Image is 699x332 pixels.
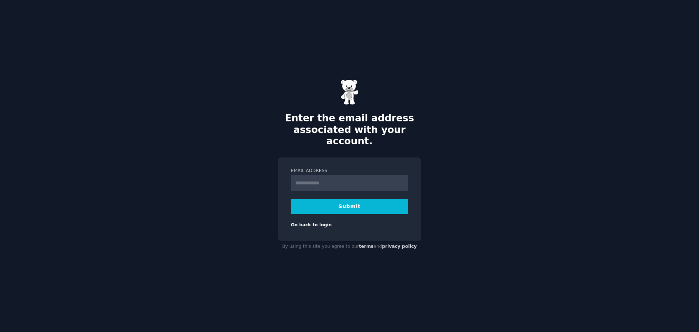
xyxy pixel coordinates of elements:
[359,244,374,249] a: terms
[278,113,421,147] h2: Enter the email address associated with your account.
[278,241,421,253] div: By using this site you agree to our and
[291,199,408,214] button: Submit
[291,168,408,174] label: Email Address
[340,79,359,105] img: Gummy Bear
[291,222,332,227] a: Go back to login
[382,244,417,249] a: privacy policy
